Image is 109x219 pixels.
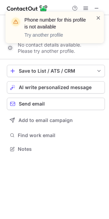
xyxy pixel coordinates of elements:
button: Send email [7,98,105,110]
span: Send email [19,101,45,107]
span: Notes [18,146,102,152]
span: Find work email [18,132,102,138]
p: Try another profile [25,32,87,38]
button: save-profile-one-click [7,65,105,77]
span: AI write personalized message [19,85,92,90]
button: Notes [7,144,105,154]
button: Add to email campaign [7,114,105,126]
img: warning [10,16,21,27]
div: Save to List / ATS / CRM [19,68,93,74]
button: AI write personalized message [7,81,105,94]
button: Find work email [7,131,105,140]
img: ContactOut v5.3.10 [7,4,48,12]
header: Phone number for this profile is not available [25,16,87,30]
span: Add to email campaign [18,118,73,123]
